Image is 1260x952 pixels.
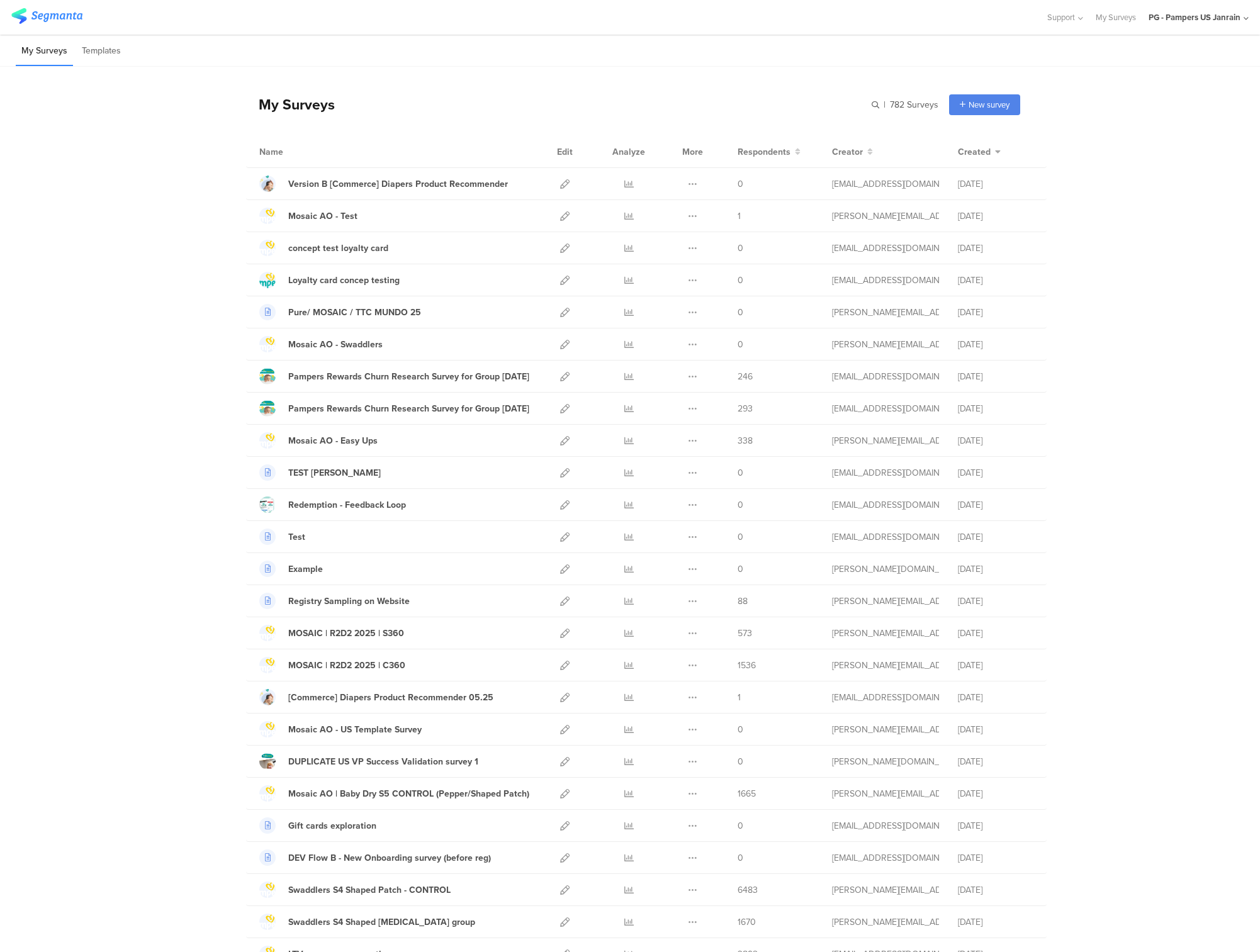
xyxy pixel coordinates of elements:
div: [DATE] [958,402,1033,415]
div: [DATE] [958,819,1033,832]
div: Pure/ MOSAIC / TTC MUNDO 25 [288,306,421,319]
div: cardosoteixeiral.c@pg.com [832,242,939,255]
div: zanolla.l@pg.com [832,498,939,512]
div: [DATE] [958,691,1033,704]
div: DUPLICATE US VP Success Validation survey 1 [288,755,478,768]
span: 0 [738,274,743,287]
div: My Surveys [246,94,335,115]
div: [DATE] [958,338,1033,351]
div: Gift cards exploration [288,819,376,832]
span: 1665 [738,787,756,800]
div: [DATE] [958,916,1033,929]
div: Mosaic AO - Swaddlers [288,338,383,351]
div: simanski.c@pg.com [832,595,939,608]
div: Swaddlers S4 Shaped Patch - CONTROL [288,883,451,897]
div: Pampers Rewards Churn Research Survey for Group 1 July 2025 [288,402,529,415]
div: fjaili.r@pg.com [832,370,939,383]
span: 1536 [738,659,756,672]
div: csordas.lc@pg.com [832,755,939,768]
span: | [882,98,887,111]
div: Mosaic AO - Easy Ups [288,434,378,447]
div: yadav.sy.10@pg.com [832,851,939,865]
li: My Surveys [16,36,73,66]
div: [DATE] [958,595,1033,608]
div: simanski.c@pg.com [832,338,939,351]
div: dova.c@pg.com [832,691,939,704]
div: [DATE] [958,883,1033,897]
button: Respondents [738,145,801,159]
a: TEST [PERSON_NAME] [259,464,381,481]
span: 293 [738,402,753,415]
div: Swaddlers S4 Shaped Patch - Test group [288,916,475,929]
div: simanski.c@pg.com [832,306,939,319]
a: Mosaic AO | Baby Dry S5 CONTROL (Pepper/Shaped Patch) [259,785,529,802]
span: 246 [738,370,753,383]
div: [DATE] [958,434,1033,447]
div: [DATE] [958,659,1033,672]
a: MOSAIC | R2D2 2025 | C360 [259,657,405,673]
div: MOSAIC | R2D2 2025 | C360 [288,659,405,672]
a: Version B [Commerce] Diapers Product Recommender [259,176,508,192]
div: simanski.c@pg.com [832,434,939,447]
a: Mosaic AO - Easy Ups [259,432,378,449]
span: Creator [832,145,863,159]
div: cardosoteixeiral.c@pg.com [832,274,939,287]
span: Respondents [738,145,790,159]
a: Swaddlers S4 Shaped [MEDICAL_DATA] group [259,914,475,930]
div: PG - Pampers US Janrain [1149,11,1240,23]
div: simanski.c@pg.com [832,723,939,736]
div: Example [288,563,323,576]
div: MOSAIC | R2D2 2025 | S360 [288,627,404,640]
span: 0 [738,466,743,479]
span: 6483 [738,883,758,897]
a: Mosaic AO - Swaddlers [259,336,383,352]
div: Name [259,145,335,159]
a: Swaddlers S4 Shaped Patch - CONTROL [259,882,451,898]
div: [Commerce] Diapers Product Recommender 05.25 [288,691,493,704]
div: simanski.c@pg.com [832,659,939,672]
a: [Commerce] Diapers Product Recommender 05.25 [259,689,493,705]
div: [DATE] [958,177,1033,191]
div: Mosaic AO - Test [288,210,357,223]
a: concept test loyalty card [259,240,388,256]
a: Pampers Rewards Churn Research Survey for Group [DATE] [259,400,529,417]
div: Version B [Commerce] Diapers Product Recommender [288,177,508,191]
a: Pampers Rewards Churn Research Survey for Group [DATE] [259,368,529,384]
a: Pure/ MOSAIC / TTC MUNDO 25 [259,304,421,320]
span: New survey [969,99,1010,111]
div: TEST Jasmin [288,466,381,479]
span: 0 [738,851,743,865]
div: fjaili.r@pg.com [832,402,939,415]
span: 0 [738,755,743,768]
span: 1 [738,691,741,704]
span: 1670 [738,916,756,929]
div: concept test loyalty card [288,242,388,255]
div: Mosaic AO | Baby Dry S5 CONTROL (Pepper/Shaped Patch) [288,787,529,800]
div: [DATE] [958,498,1033,512]
div: Registry Sampling on Website [288,595,410,608]
div: zanolla.l@pg.com [832,530,939,544]
span: 0 [738,242,743,255]
div: [DATE] [958,274,1033,287]
div: [DATE] [958,370,1033,383]
div: Redemption - Feedback Loop [288,498,406,512]
div: [DATE] [958,210,1033,223]
a: Mosaic AO - US Template Survey [259,721,422,737]
a: Test [259,529,305,545]
span: 88 [738,595,748,608]
a: Mosaic AO - Test [259,208,357,224]
div: [DATE] [958,242,1033,255]
div: Mosaic AO - US Template Survey [288,723,422,736]
a: Redemption - Feedback Loop [259,496,406,513]
div: Analyze [610,136,648,167]
div: simanski.c@pg.com [832,787,939,800]
div: [DATE] [958,851,1033,865]
span: 573 [738,627,752,640]
div: simanski.c@pg.com [832,883,939,897]
div: [DATE] [958,563,1033,576]
div: [DATE] [958,466,1033,479]
a: DUPLICATE US VP Success Validation survey 1 [259,753,478,770]
img: segmanta logo [11,8,82,24]
span: 0 [738,530,743,544]
span: Created [958,145,991,159]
